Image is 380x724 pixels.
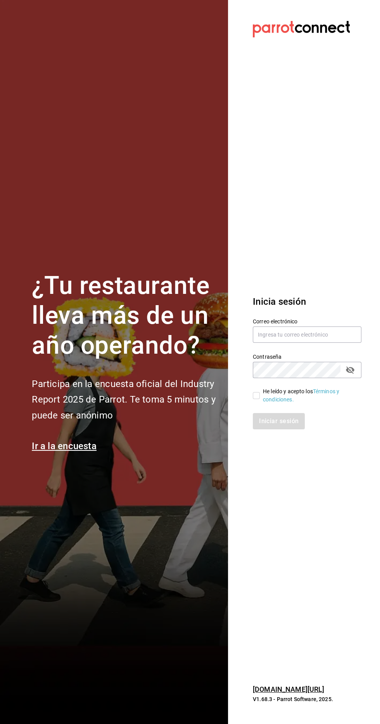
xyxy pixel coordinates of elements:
label: Correo electrónico [253,319,361,324]
div: He leído y acepto los [263,387,355,404]
p: V1.68.3 - Parrot Software, 2025. [253,695,361,703]
a: Ir a la encuesta [32,441,97,451]
input: Ingresa tu correo electrónico [253,326,361,343]
h3: Inicia sesión [253,295,361,309]
label: Contraseña [253,354,361,359]
a: [DOMAIN_NAME][URL] [253,685,324,693]
h1: ¿Tu restaurante lleva más de un año operando? [32,271,219,360]
button: passwordField [344,363,357,377]
h2: Participa en la encuesta oficial del Industry Report 2025 de Parrot. Te toma 5 minutos y puede se... [32,376,219,424]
